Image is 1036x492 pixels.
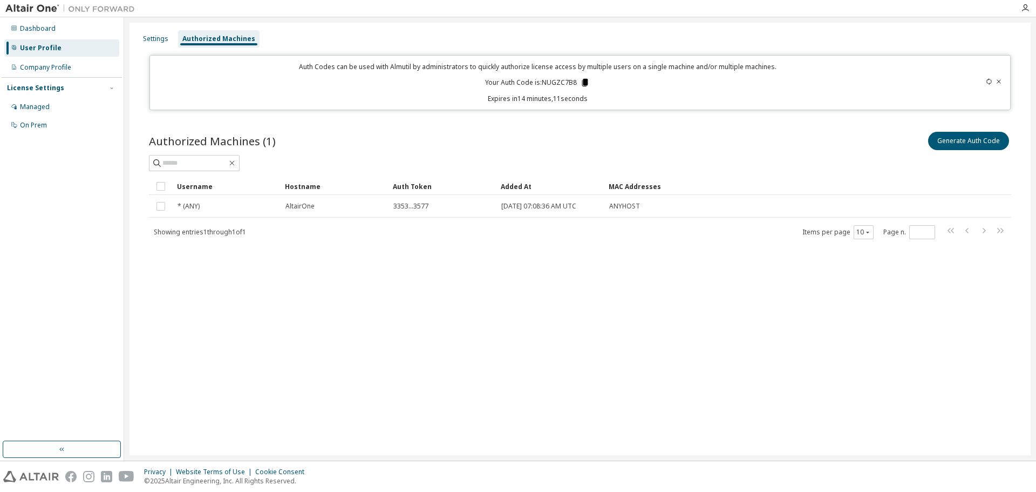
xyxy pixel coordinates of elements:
[154,227,246,237] span: Showing entries 1 through 1 of 1
[609,178,898,195] div: MAC Addresses
[178,202,200,211] span: * (ANY)
[20,103,50,111] div: Managed
[149,133,276,149] span: Authorized Machines (1)
[176,468,255,476] div: Website Terms of Use
[485,78,590,87] p: Your Auth Code is: NUGZC7B8
[101,471,112,482] img: linkedin.svg
[285,202,315,211] span: AltairOne
[156,94,919,103] p: Expires in 14 minutes, 11 seconds
[182,35,255,43] div: Authorized Machines
[177,178,276,195] div: Username
[144,476,311,486] p: © 2025 Altair Engineering, Inc. All Rights Reserved.
[83,471,94,482] img: instagram.svg
[5,3,140,14] img: Altair One
[3,471,59,482] img: altair_logo.svg
[20,63,71,72] div: Company Profile
[609,202,640,211] span: ANYHOST
[7,84,64,92] div: License Settings
[20,24,56,33] div: Dashboard
[285,178,384,195] div: Hostname
[119,471,134,482] img: youtube.svg
[20,121,47,130] div: On Prem
[883,225,935,239] span: Page n.
[393,178,492,195] div: Auth Token
[856,228,871,237] button: 10
[393,202,428,211] span: 3353...3577
[928,132,1009,150] button: Generate Auth Code
[20,44,62,52] div: User Profile
[65,471,77,482] img: facebook.svg
[143,35,168,43] div: Settings
[255,468,311,476] div: Cookie Consent
[802,225,874,239] span: Items per page
[501,178,600,195] div: Added At
[144,468,176,476] div: Privacy
[156,62,919,71] p: Auth Codes can be used with Almutil by administrators to quickly authorize license access by mult...
[501,202,576,211] span: [DATE] 07:08:36 AM UTC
